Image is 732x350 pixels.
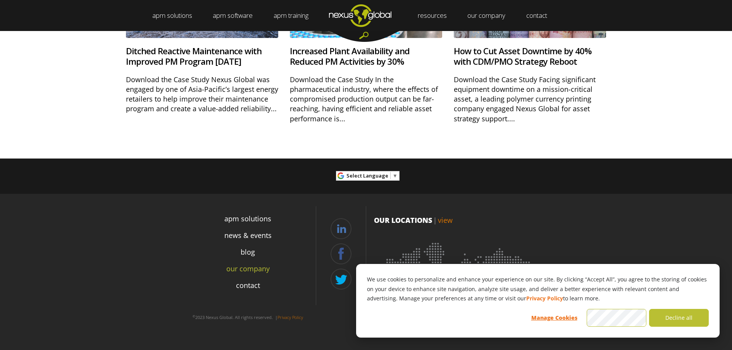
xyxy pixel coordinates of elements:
[277,314,303,320] a: Privacy Policy
[226,264,270,274] a: our company
[356,264,720,338] div: Cookie banner
[374,233,544,338] img: Location map
[290,75,442,124] div: Download the Case Study In the pharmaceutical industry, where the effects of compromised producti...
[524,309,584,327] button: Manage Cookies
[180,210,316,308] div: Navigation Menu
[367,275,709,303] p: We use cookies to personalize and enhance your experience on our site. By clicking “Accept All”, ...
[224,230,272,241] a: news & events
[649,309,709,327] button: Decline all
[526,294,563,303] a: Privacy Policy
[587,309,646,327] button: Accept all
[346,170,398,182] a: Select Language​
[180,311,316,324] p: 2023 Nexus Global. All rights reserved. |
[438,216,453,225] a: view
[374,215,544,225] p: OUR LOCATIONS
[454,75,606,124] div: Download the Case Study Facing significant equipment downtime on a mission-critical asset, a lead...
[454,45,591,67] a: How to Cut Asset Downtime by 40% with CDM/PMO Strategy Reboot
[126,45,262,67] a: Ditched Reactive Maintenance with Improved PM Program [DATE]
[193,314,195,318] sup: ©
[241,247,255,257] a: blog
[224,214,271,224] a: apm solutions
[290,45,410,67] a: Increased Plant Availability and Reduced PM Activities by 30%
[346,172,388,179] span: Select Language
[236,280,260,291] a: contact
[433,216,437,225] span: |
[126,75,278,114] div: Download the Case Study Nexus Global was engaged by one of Asia-Pacific’s largest energy retailer...
[393,172,398,179] span: ▼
